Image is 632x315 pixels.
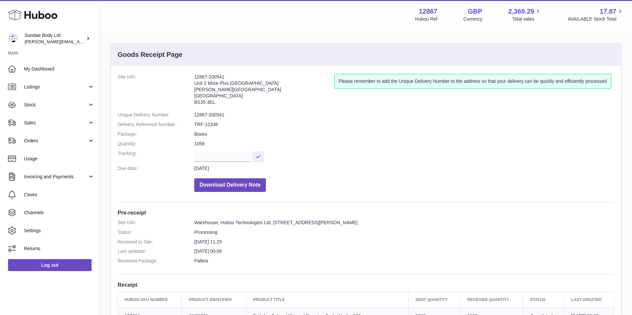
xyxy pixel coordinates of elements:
[194,248,614,254] dd: [DATE] 00:05
[194,131,614,137] dd: Boxes
[118,281,614,288] h3: Receipt
[24,102,88,108] span: Stock
[25,39,134,44] span: [PERSON_NAME][EMAIL_ADDRESS][DOMAIN_NAME]
[194,121,614,128] dd: TRF-12338
[118,292,182,308] th: Huboo SKU Number
[118,258,194,264] dt: Received Package:
[118,209,614,216] h3: Pre-receipt
[512,16,542,22] span: Total sales
[415,16,437,22] div: Huboo Ref
[194,178,266,192] button: Download Delivery Note
[24,192,95,198] span: Cases
[118,220,194,226] dt: Site Info:
[24,66,95,72] span: My Dashboard
[408,292,460,308] th: Sent Quantity
[194,229,614,236] dd: Processing
[194,165,614,172] dd: [DATE]
[118,248,194,254] dt: Last updated:
[568,16,624,22] span: AVAILABLE Stock Total
[508,7,534,16] span: 2,369.29
[568,7,624,22] a: 17.87 AVAILABLE Stock Total
[118,50,183,59] h3: Goods Receipt Page
[24,156,95,162] span: Usage
[246,292,408,308] th: Product title
[24,174,88,180] span: Invoicing and Payments
[118,112,194,118] dt: Unique Delivery Number:
[194,239,614,245] dd: [DATE] 11:25
[194,220,614,226] dd: Warehouse, Huboo Technologies Ltd, [STREET_ADDRESS][PERSON_NAME]
[419,7,437,16] strong: 12867
[118,121,194,128] dt: Delivery Reference Number:
[460,292,523,308] th: Received Quantity
[334,74,611,89] div: Please remember to add the Unique Delivery Number to the address so that your delivery can be qui...
[25,32,85,45] div: Sundae Body Ltd
[182,292,246,308] th: Product Identifier
[564,292,614,308] th: Last updated
[118,239,194,245] dt: Received to Site:
[118,74,194,108] dt: Site Info:
[118,131,194,137] dt: Package:
[24,138,88,144] span: Orders
[194,141,614,147] dd: 1058
[24,245,95,252] span: Returns
[118,165,194,172] dt: Due date:
[508,7,542,22] a: 2,369.29 Total sales
[118,141,194,147] dt: Quantity:
[24,120,88,126] span: Sales
[463,16,482,22] div: Currency
[24,84,88,90] span: Listings
[8,259,92,271] a: Log out
[118,229,194,236] dt: Status:
[194,74,334,108] address: 12867-200541 Unit 2 More Plus [GEOGRAPHIC_DATA] [PERSON_NAME][GEOGRAPHIC_DATA] [GEOGRAPHIC_DATA] ...
[468,7,482,16] strong: GBP
[24,210,95,216] span: Channels
[523,292,564,308] th: Status
[194,258,614,264] dd: Pallets
[600,7,616,16] span: 17.87
[8,34,18,44] img: dianne@sundaebody.com
[24,228,95,234] span: Settings
[194,112,614,118] dd: 12867-200541
[118,150,194,162] dt: Tracking:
